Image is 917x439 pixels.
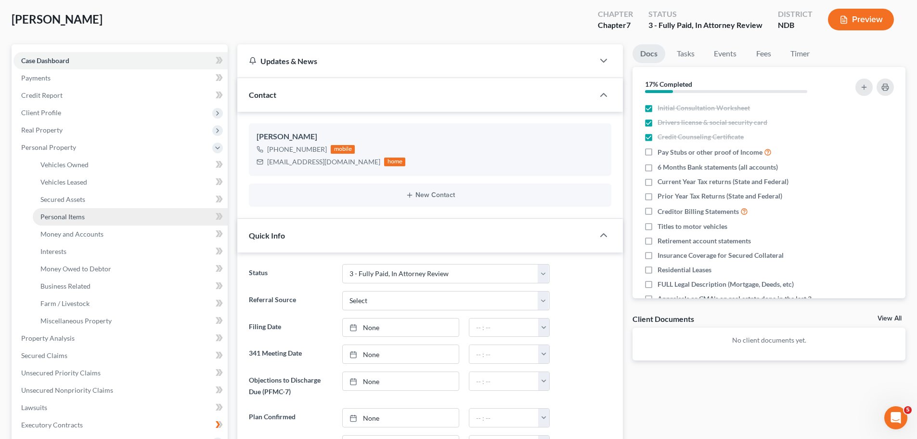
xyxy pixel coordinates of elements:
input: -- : -- [469,319,539,337]
div: [PERSON_NAME] [257,131,604,143]
label: Status [244,264,337,283]
a: Secured Claims [13,347,228,364]
a: None [343,319,459,337]
a: Property Analysis [13,330,228,347]
a: Docs [633,44,665,63]
a: View All [878,315,902,322]
a: Fees [748,44,779,63]
span: Drivers license & social security card [658,118,767,127]
span: Titles to motor vehicles [658,222,727,231]
span: Initial Consultation Worksheet [658,103,750,113]
span: Creditor Billing Statements [658,207,739,216]
span: Interests [40,247,66,255]
span: Money Owed to Debtor [40,265,111,273]
a: None [343,372,459,390]
label: Plan Confirmed [244,408,337,427]
iframe: Intercom live chat [884,406,907,429]
span: Vehicles Owned [40,160,89,169]
div: [EMAIL_ADDRESS][DOMAIN_NAME] [267,157,380,167]
a: Lawsuits [13,399,228,416]
div: [PHONE_NUMBER] [267,145,327,154]
div: Chapter [598,9,633,20]
span: 5 [904,406,912,414]
div: District [778,9,813,20]
div: mobile [331,145,355,154]
div: Status [648,9,762,20]
span: Personal Items [40,213,85,221]
a: Miscellaneous Property [33,312,228,330]
span: Lawsuits [21,403,47,412]
div: 3 - Fully Paid, In Attorney Review [648,20,762,31]
span: Client Profile [21,108,61,117]
a: Business Related [33,278,228,295]
a: Tasks [669,44,702,63]
span: Credit Report [21,91,63,99]
a: Credit Report [13,87,228,104]
a: Farm / Livestock [33,295,228,312]
div: home [384,158,405,166]
div: Chapter [598,20,633,31]
a: Events [706,44,744,63]
span: Unsecured Priority Claims [21,369,101,377]
a: Executory Contracts [13,416,228,434]
span: Retirement account statements [658,236,751,246]
span: Personal Property [21,143,76,151]
span: Prior Year Tax Returns (State and Federal) [658,191,782,201]
span: Unsecured Nonpriority Claims [21,386,113,394]
span: Contact [249,90,276,99]
a: Money and Accounts [33,226,228,243]
a: Timer [783,44,817,63]
a: None [343,409,459,427]
label: 341 Meeting Date [244,345,337,364]
a: Secured Assets [33,191,228,208]
a: Unsecured Nonpriority Claims [13,382,228,399]
span: [PERSON_NAME] [12,12,103,26]
a: Personal Items [33,208,228,226]
span: Secured Assets [40,195,85,203]
label: Referral Source [244,291,337,310]
span: Case Dashboard [21,56,69,65]
span: FULL Legal Description (Mortgage, Deeds, etc) [658,279,794,289]
span: Executory Contracts [21,421,83,429]
a: Vehicles Owned [33,156,228,173]
input: -- : -- [469,372,539,390]
button: Preview [828,9,894,30]
div: Client Documents [633,314,694,324]
a: Payments [13,69,228,87]
a: None [343,345,459,363]
span: Miscellaneous Property [40,317,112,325]
span: Vehicles Leased [40,178,87,186]
a: Case Dashboard [13,52,228,69]
span: Money and Accounts [40,230,103,238]
p: No client documents yet. [640,335,898,345]
a: Vehicles Leased [33,173,228,191]
span: 7 [626,20,631,29]
span: Quick Info [249,231,285,240]
span: Business Related [40,282,90,290]
span: Farm / Livestock [40,299,90,307]
span: Credit Counseling Certificate [658,132,744,142]
button: New Contact [257,191,604,199]
span: Appraisals or CMA's on real estate done in the last 3 years OR required by attorney [658,294,829,313]
input: -- : -- [469,345,539,363]
label: Objections to Discharge Due (PFMC-7) [244,372,337,400]
span: Residential Leases [658,265,711,275]
span: Real Property [21,126,63,134]
label: Filing Date [244,318,337,337]
span: 6 Months Bank statements (all accounts) [658,162,778,172]
span: Pay Stubs or other proof of Income [658,147,762,157]
span: Secured Claims [21,351,67,359]
a: Interests [33,243,228,260]
a: Money Owed to Debtor [33,260,228,278]
span: Payments [21,74,51,82]
span: Current Year Tax returns (State and Federal) [658,177,788,186]
div: Updates & News [249,56,582,66]
input: -- : -- [469,409,539,427]
span: Property Analysis [21,334,75,342]
strong: 17% Completed [645,80,692,88]
a: Unsecured Priority Claims [13,364,228,382]
span: Insurance Coverage for Secured Collateral [658,251,784,260]
div: NDB [778,20,813,31]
